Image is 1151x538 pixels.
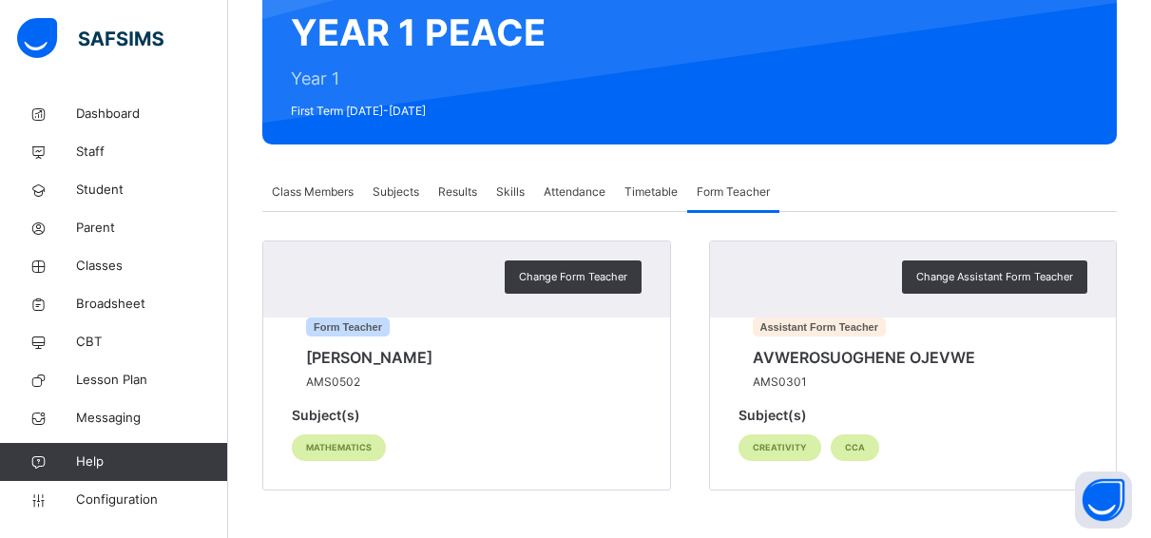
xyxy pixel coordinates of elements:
span: Lesson Plan [76,371,228,390]
span: Dashboard [76,105,228,124]
span: Form Teacher [306,317,390,336]
span: CREATIVITY [753,441,807,454]
span: Change Assistant Form Teacher [916,269,1073,285]
span: Form Teacher [697,183,770,201]
span: Subjects [373,183,419,201]
img: safsims [17,18,163,58]
span: Results [438,183,477,201]
span: Broadsheet [76,295,228,314]
span: Skills [496,183,525,201]
span: Help [76,452,227,471]
span: AMS0301 [753,374,985,391]
span: CBT [76,333,228,352]
span: AMS0502 [306,374,442,391]
button: Open asap [1075,471,1132,528]
span: Assistant Form Teacher [753,317,887,336]
span: Student [76,181,228,200]
span: Messaging [76,409,228,428]
span: CCA [845,441,865,454]
span: Subject(s) [292,407,360,423]
span: Subject(s) [739,407,807,423]
span: Attendance [544,183,605,201]
span: Classes [76,257,228,276]
span: Timetable [624,183,678,201]
span: MATHEMATICS [306,441,372,454]
span: Parent [76,219,228,238]
span: Class Members [272,183,354,201]
span: AVWEROSUOGHENE OJEVWE [753,346,975,369]
span: Change Form Teacher [519,269,627,285]
span: Staff [76,143,228,162]
span: First Term [DATE]-[DATE] [291,103,546,120]
span: [PERSON_NAME] [306,346,432,369]
span: Configuration [76,490,227,509]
